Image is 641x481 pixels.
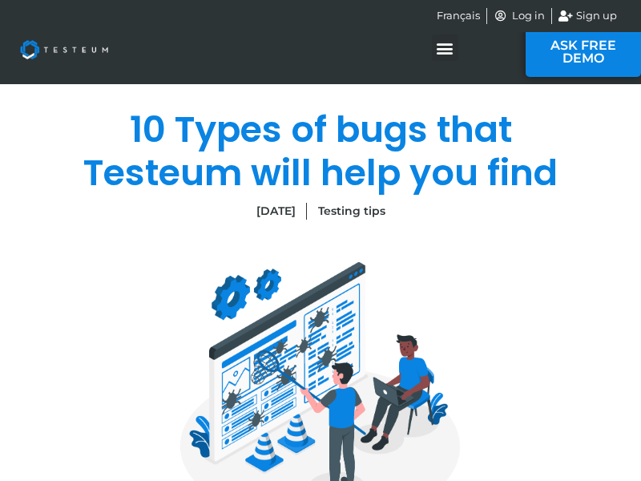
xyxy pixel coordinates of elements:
a: [DATE] [256,203,296,220]
div: Menu Toggle [432,34,458,61]
img: Testeum Logo - Application crowdtesting platform [8,28,120,71]
a: Testing tips [318,204,385,218]
a: ASK FREE DEMO [526,27,641,77]
h1: 10 Types of bugs that Testeum will help you find [72,108,569,195]
a: Français [437,8,480,24]
time: [DATE] [256,204,296,218]
a: Log in [494,8,545,24]
span: ASK FREE DEMO [550,39,617,65]
span: Sign up [572,8,617,24]
span: Log in [508,8,545,24]
a: Sign up [558,8,618,24]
